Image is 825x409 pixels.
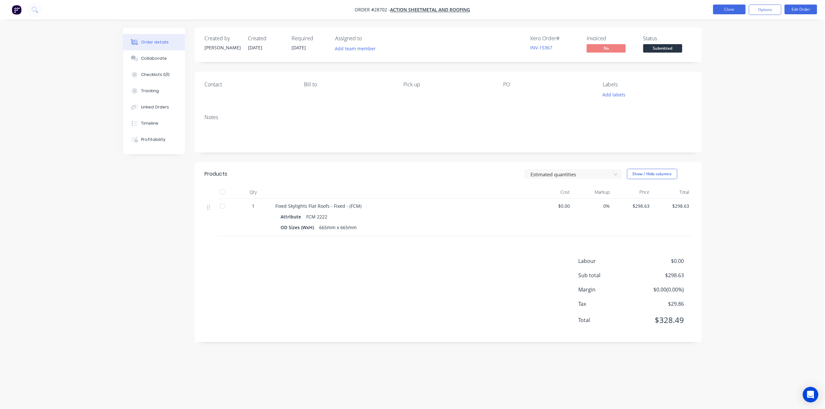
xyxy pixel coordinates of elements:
[636,257,684,265] span: $0.00
[749,5,781,15] button: Options
[587,44,626,52] span: No
[573,186,613,199] div: Markup
[530,35,579,42] div: Xero Order #
[578,257,636,265] span: Labour
[292,44,306,51] span: [DATE]
[123,115,185,131] button: Timeline
[404,81,493,88] div: Pick up
[281,223,317,232] div: OD Sizes (WxH)
[204,170,227,178] div: Products
[578,316,636,324] span: Total
[123,131,185,148] button: Profitability
[713,5,746,14] button: Close
[123,83,185,99] button: Tracking
[141,72,170,78] div: Checklists 0/0
[503,81,592,88] div: PO
[281,212,304,221] div: Attribute
[390,7,470,13] a: ACTION SHEETMETAL AND ROOFING
[204,44,240,51] div: [PERSON_NAME]
[141,104,169,110] div: Linked Orders
[204,114,692,120] div: Notes
[141,137,166,143] div: Profitability
[655,203,690,209] span: $298.63
[652,186,692,199] div: Total
[141,88,159,94] div: Tracking
[578,271,636,279] span: Sub total
[615,203,650,209] span: $298.63
[304,212,330,221] div: FCM 2222
[234,186,273,199] div: Qty
[587,35,635,42] div: Invoiced
[533,186,573,199] div: Cost
[123,34,185,50] button: Order details
[636,286,684,293] span: $0.00 ( 0.00 %)
[292,35,327,42] div: Required
[643,35,692,42] div: Status
[575,203,610,209] span: 0%
[141,39,169,45] div: Order details
[636,314,684,326] span: $328.49
[636,271,684,279] span: $298.63
[12,5,21,15] img: Factory
[612,186,652,199] div: Price
[317,223,359,232] div: 665mm x 665mm
[627,169,677,179] button: Show / Hide columns
[643,44,682,54] button: Submitted
[636,300,684,308] span: $29.86
[275,203,361,209] span: Fixed Skylights Flat Roofs - Fixed - (FCM)
[252,203,255,209] span: 1
[141,120,159,126] div: Timeline
[141,56,167,61] div: Collaborate
[785,5,817,14] button: Edit Order
[123,99,185,115] button: Linked Orders
[332,44,379,53] button: Add team member
[599,90,629,99] button: Add labels
[335,35,400,42] div: Assigned to
[530,44,552,51] a: INV-15367
[335,44,379,53] button: Add team member
[204,35,240,42] div: Created by
[535,203,570,209] span: $0.00
[643,44,682,52] span: Submitted
[304,81,393,88] div: Bill to
[248,35,284,42] div: Created
[248,44,262,51] span: [DATE]
[123,50,185,67] button: Collaborate
[603,81,692,88] div: Labels
[123,67,185,83] button: Checklists 0/0
[355,7,390,13] span: Order #28702 -
[578,286,636,293] span: Margin
[578,300,636,308] span: Tax
[204,81,294,88] div: Contact
[803,387,818,403] div: Open Intercom Messenger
